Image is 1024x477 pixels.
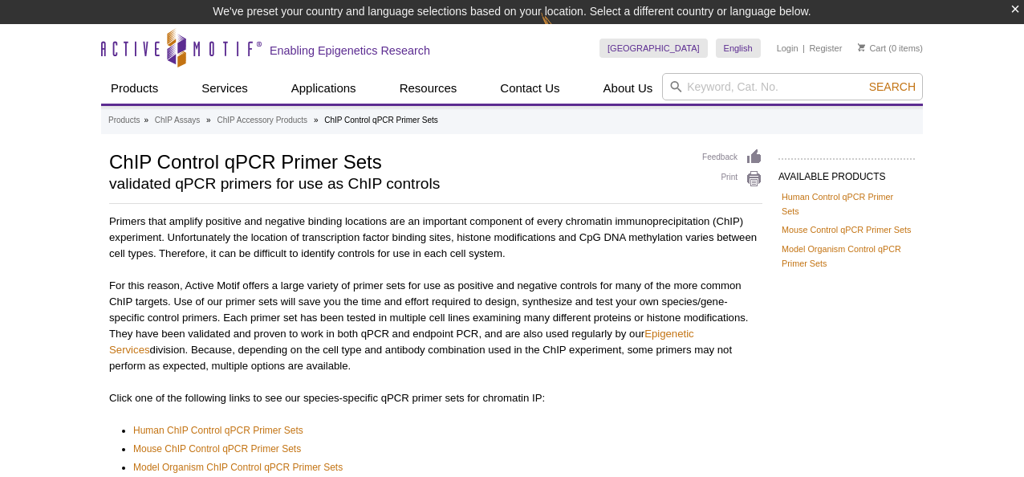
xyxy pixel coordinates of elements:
p: For this reason, Active Motif offers a large variety of primer sets for use as positive and negat... [109,278,762,374]
a: English [716,39,761,58]
h2: Enabling Epigenetics Research [270,43,430,58]
a: Print [702,170,762,188]
a: ChIP Accessory Products [217,113,307,128]
h2: AVAILABLE PRODUCTS [778,158,915,187]
a: Products [108,113,140,128]
p: Primers that amplify positive and negative binding locations are an important component of every ... [109,214,762,262]
img: Your Cart [858,43,865,51]
h2: validated qPCR primers for use as ChIP controls [109,177,686,191]
li: » [144,116,148,124]
a: [GEOGRAPHIC_DATA] [599,39,708,58]
h1: ChIP Control qPCR Primer Sets [109,149,686,173]
img: Change Here [541,12,583,50]
a: Cart [858,43,886,54]
button: Search [864,79,920,94]
a: Human ChIP Control qPCR Primer Sets [133,422,303,438]
a: Mouse Control qPCR Primer Sets [782,222,911,237]
a: Applications [282,73,366,104]
li: » [206,116,211,124]
a: Products [101,73,168,104]
a: Human Control qPCR Primer Sets [782,190,912,218]
span: Search [869,80,916,93]
a: Resources [390,73,467,104]
input: Keyword, Cat. No. [662,73,923,100]
a: Model Organism ChIP Control qPCR Primer Sets [133,459,343,475]
li: ChIP Control qPCR Primer Sets [324,116,438,124]
a: Login [777,43,798,54]
a: Register [809,43,842,54]
li: (0 items) [858,39,923,58]
a: Services [192,73,258,104]
a: About Us [594,73,663,104]
a: Contact Us [490,73,569,104]
a: Epigenetic Services [109,328,694,356]
a: Mouse ChIP Control qPCR Primer Sets [133,441,301,457]
li: » [314,116,319,124]
li: | [803,39,805,58]
a: Feedback [702,149,762,166]
a: Model Organism Control qPCR Primer Sets [782,242,912,271]
a: ChIP Assays [155,113,201,128]
p: Click one of the following links to see our species-specific qPCR primer sets for chromatin IP: [109,390,762,406]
